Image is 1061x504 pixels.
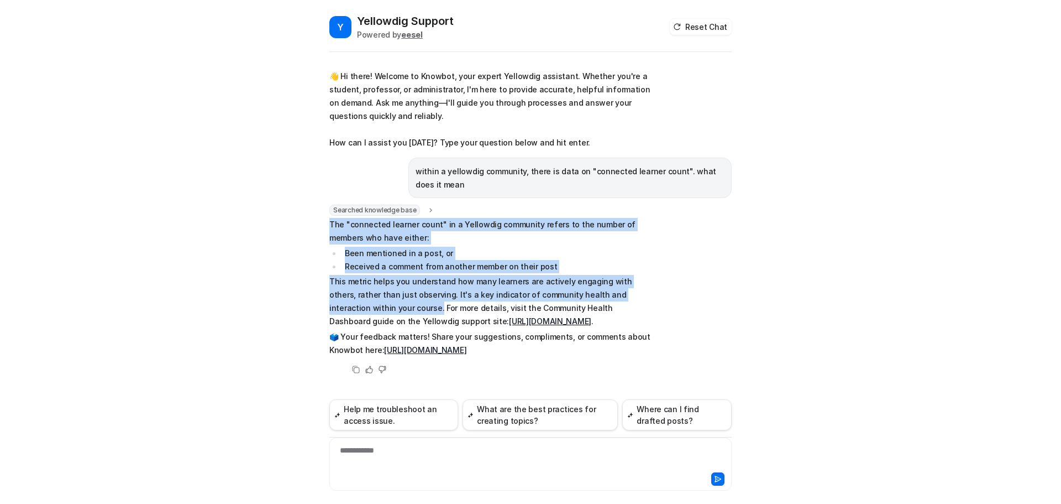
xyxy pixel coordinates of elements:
[329,330,653,357] p: 🗳️ Your feedback matters! Share your suggestions, compliments, or comments about Knowbot here:
[357,13,454,29] h2: Yellowdig Support
[622,399,732,430] button: Where can I find drafted posts?
[670,19,732,35] button: Reset Chat
[384,345,466,355] a: [URL][DOMAIN_NAME]
[329,205,420,216] span: Searched knowledge base
[329,70,653,149] p: 👋 Hi there! Welcome to Knowbot, your expert Yellowdig assistant. Whether you're a student, profes...
[342,260,653,273] li: Received a comment from another member on their post
[463,399,618,430] button: What are the best practices for creating topics?
[329,275,653,328] p: This metric helps you understand how many learners are actively engaging with others, rather than...
[416,165,724,191] p: within a yellowdig community, there is data on "connected learner count". what does it mean
[329,399,458,430] button: Help me troubleshoot an access issue.
[509,316,591,326] a: [URL][DOMAIN_NAME]
[357,29,454,40] div: Powered by
[342,247,653,260] li: Been mentioned in a post, or
[329,16,351,38] span: Y
[401,30,423,39] b: eesel
[329,218,653,245] p: The "connected learner count" in a Yellowdig community refers to the number of members who have e...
